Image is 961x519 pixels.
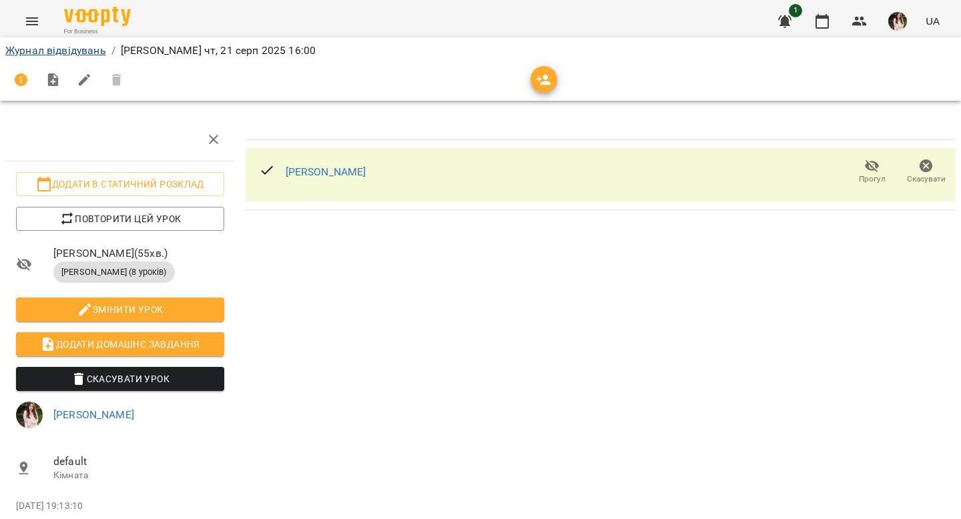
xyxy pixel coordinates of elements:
span: [PERSON_NAME] (8 уроків) [53,266,175,278]
img: 0c816b45d4ae52af7ed0235fc7ac0ba2.jpg [16,402,43,428]
button: UA [920,9,945,33]
img: Voopty Logo [64,7,131,26]
span: Скасувати [907,173,946,185]
button: Додати в статичний розклад [16,172,224,196]
a: Журнал відвідувань [5,44,106,57]
span: Повторити цей урок [27,211,214,227]
a: [PERSON_NAME] [286,165,366,178]
span: Змінити урок [27,302,214,318]
button: Menu [16,5,48,37]
span: Додати домашнє завдання [27,336,214,352]
button: Скасувати Урок [16,367,224,391]
p: [PERSON_NAME] чт, 21 серп 2025 16:00 [121,43,316,59]
button: Прогул [845,153,899,191]
span: 1 [789,4,802,17]
span: For Business [64,27,131,36]
button: Скасувати [899,153,953,191]
button: Змінити урок [16,298,224,322]
li: / [111,43,115,59]
span: UA [926,14,940,28]
img: 0c816b45d4ae52af7ed0235fc7ac0ba2.jpg [888,12,907,31]
span: Скасувати Урок [27,371,214,387]
a: [PERSON_NAME] [53,408,134,421]
button: Повторити цей урок [16,207,224,231]
p: [DATE] 19:13:10 [16,500,224,513]
span: default [53,454,224,470]
p: Кімната [53,469,224,482]
span: Додати в статичний розклад [27,176,214,192]
span: Прогул [859,173,886,185]
span: [PERSON_NAME] ( 55 хв. ) [53,245,224,262]
button: Додати домашнє завдання [16,332,224,356]
nav: breadcrumb [5,43,956,59]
